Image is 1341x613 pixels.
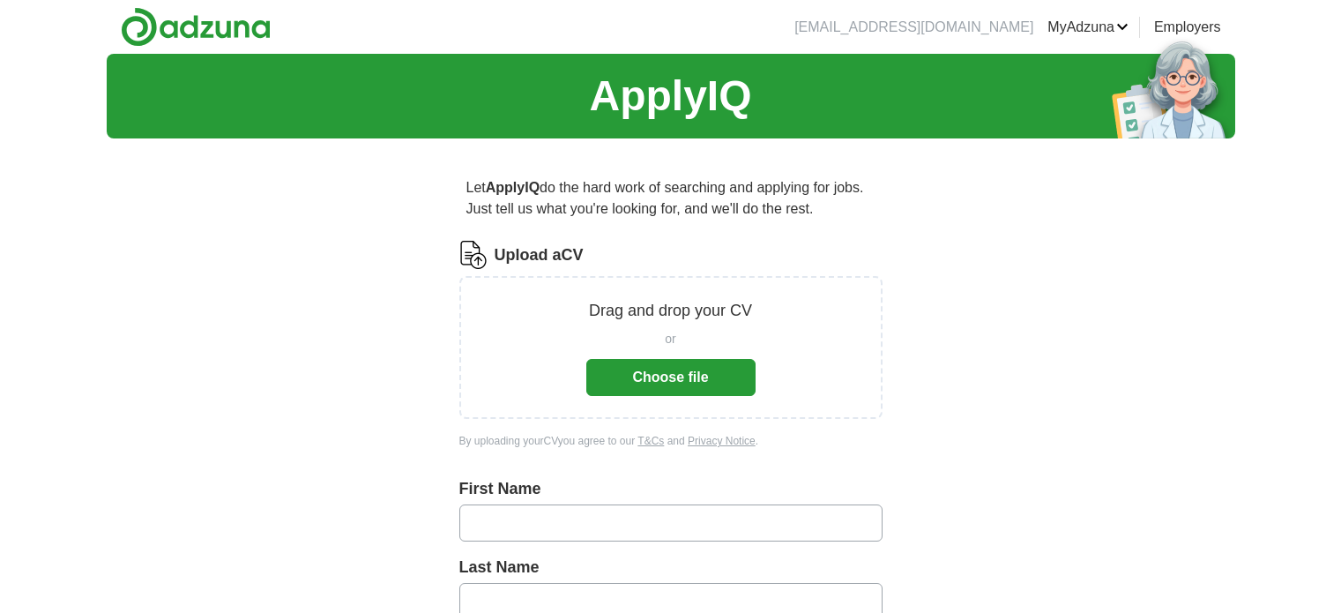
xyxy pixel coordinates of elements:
[589,64,751,128] h1: ApplyIQ
[459,556,883,579] label: Last Name
[121,7,271,47] img: Adzuna logo
[459,241,488,269] img: CV Icon
[688,435,756,447] a: Privacy Notice
[459,170,883,227] p: Let do the hard work of searching and applying for jobs. Just tell us what you're looking for, an...
[486,180,540,195] strong: ApplyIQ
[459,477,883,501] label: First Name
[794,17,1033,38] li: [EMAIL_ADDRESS][DOMAIN_NAME]
[665,330,675,348] span: or
[1154,17,1221,38] a: Employers
[459,433,883,449] div: By uploading your CV you agree to our and .
[637,435,664,447] a: T&Cs
[586,359,756,396] button: Choose file
[495,243,584,267] label: Upload a CV
[1047,17,1129,38] a: MyAdzuna
[589,299,752,323] p: Drag and drop your CV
